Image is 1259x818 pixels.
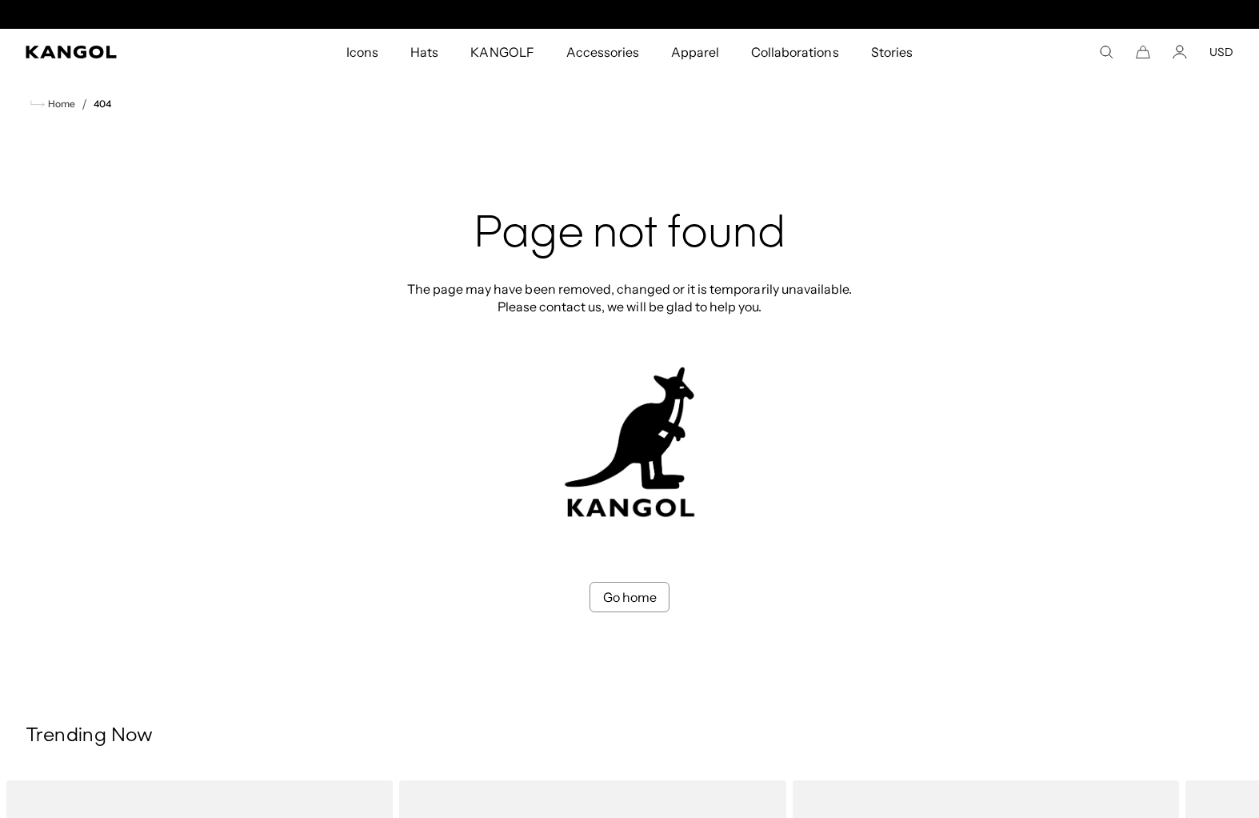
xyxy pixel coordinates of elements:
button: Cart [1136,45,1150,59]
div: 1 of 2 [465,8,794,21]
a: Account [1173,45,1187,59]
img: kangol-404-logo.jpg [562,367,697,518]
h3: Trending Now [26,724,1233,748]
span: Accessories [566,29,639,75]
a: 404 [94,98,111,110]
a: Icons [330,29,394,75]
div: Announcement [465,8,794,21]
span: Icons [346,29,378,75]
a: KANGOLF [454,29,550,75]
span: Collaborations [751,29,838,75]
span: Hats [410,29,438,75]
p: The page may have been removed, changed or it is temporarily unavailable. Please contact us, we w... [402,280,857,315]
a: Accessories [550,29,655,75]
button: USD [1209,45,1233,59]
a: Collaborations [735,29,854,75]
span: Home [45,98,75,110]
a: Go home [590,582,669,612]
a: Home [30,97,75,111]
slideshow-component: Announcement bar [465,8,794,21]
a: Apparel [655,29,735,75]
summary: Search here [1099,45,1113,59]
a: Hats [394,29,454,75]
a: Kangol [26,46,229,58]
span: Apparel [671,29,719,75]
span: Stories [871,29,913,75]
a: Stories [855,29,929,75]
h2: Page not found [402,210,857,261]
li: / [75,94,87,114]
span: KANGOLF [470,29,534,75]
